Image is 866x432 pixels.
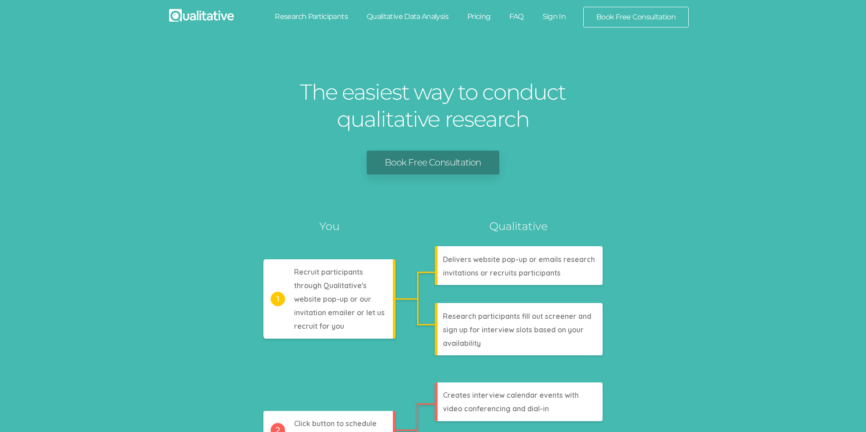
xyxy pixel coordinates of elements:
[298,78,568,133] h1: The easiest way to conduct qualitative research
[294,419,377,428] tspan: Click button to schedule
[443,325,584,334] tspan: sign up for interview slots based on your
[443,312,591,321] tspan: Research participants fill out screener and
[500,7,533,27] a: FAQ
[443,268,561,277] tspan: invitations or recruits participants
[584,7,688,27] a: Book Free Consultation
[169,9,234,22] img: Qualitative
[294,308,385,317] tspan: invitation emailer or let us
[265,7,357,27] a: Research Participants
[276,294,280,304] tspan: 1
[294,294,371,303] tspan: website pop-up or our
[294,267,363,276] tspan: Recruit participants
[367,151,499,175] a: Book Free Consultation
[443,255,595,264] tspan: Delivers website pop-up or emails research
[319,220,340,233] tspan: You
[489,220,548,233] tspan: Qualitative
[443,391,579,400] tspan: Creates interview calendar events with
[294,281,367,290] tspan: through Qualitative's
[294,322,344,331] tspan: recruit for you
[443,339,481,348] tspan: availability
[533,7,576,27] a: Sign In
[357,7,458,27] a: Qualitative Data Analysis
[443,404,549,413] tspan: video conferencing and dial-in
[458,7,500,27] a: Pricing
